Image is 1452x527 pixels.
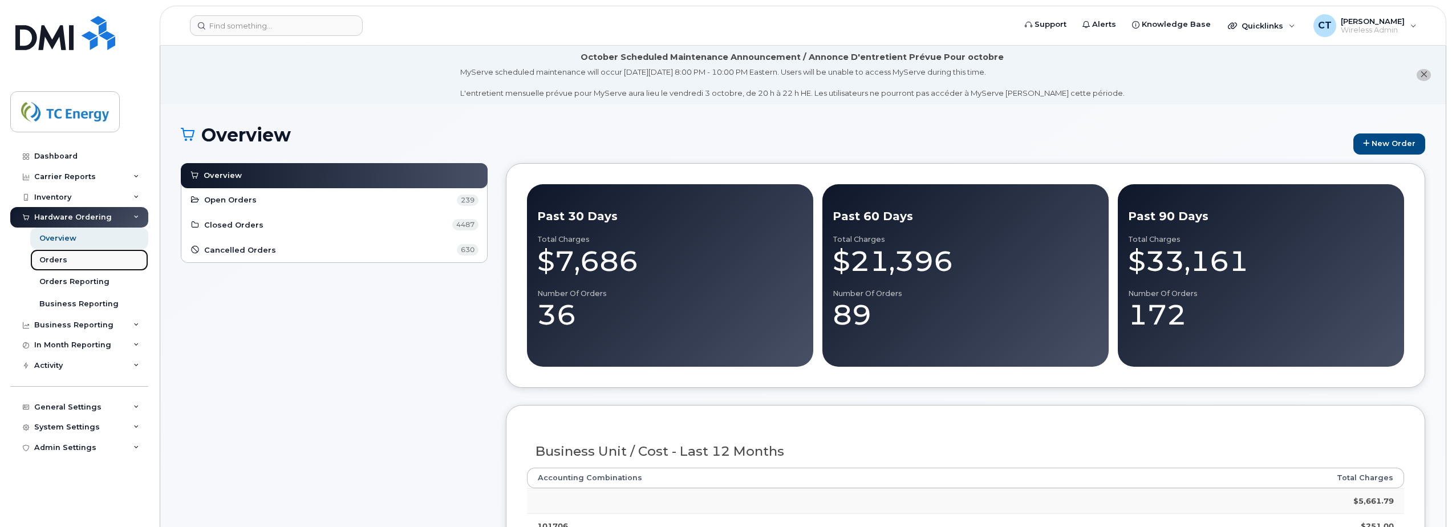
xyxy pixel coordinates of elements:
div: MyServe scheduled maintenance will occur [DATE][DATE] 8:00 PM - 10:00 PM Eastern. Users will be u... [460,67,1125,99]
div: Total Charges [537,235,803,244]
div: Past 30 Days [537,208,803,225]
button: close notification [1417,69,1431,81]
a: New Order [1353,133,1425,155]
span: Cancelled Orders [204,245,276,256]
a: Closed Orders 4487 [190,218,478,232]
span: Closed Orders [204,220,263,230]
div: 36 [537,298,803,332]
div: October Scheduled Maintenance Announcement / Annonce D'entretient Prévue Pour octobre [581,51,1004,63]
h1: Overview [181,125,1348,145]
a: Open Orders 239 [190,193,478,207]
th: Total Charges [1069,468,1404,488]
div: 89 [833,298,1098,332]
th: Accounting Combinations [527,468,1069,488]
span: 630 [457,244,478,256]
div: Total Charges [833,235,1098,244]
div: Past 60 Days [833,208,1098,225]
div: Number of Orders [833,289,1098,298]
div: 172 [1128,298,1394,332]
h3: Business Unit / Cost - Last 12 Months [536,444,1396,459]
span: Open Orders [204,194,257,205]
span: 4487 [452,219,478,230]
div: Number of Orders [1128,289,1394,298]
div: Number of Orders [537,289,803,298]
iframe: Messenger Launcher [1402,477,1443,518]
div: $7,686 [537,244,803,278]
strong: $5,661.79 [1353,496,1394,505]
a: Overview [189,169,479,183]
div: Past 90 Days [1128,208,1394,225]
span: 239 [457,194,478,206]
div: $33,161 [1128,244,1394,278]
a: Cancelled Orders 630 [190,243,478,257]
div: $21,396 [833,244,1098,278]
span: Overview [204,170,242,181]
div: Total Charges [1128,235,1394,244]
